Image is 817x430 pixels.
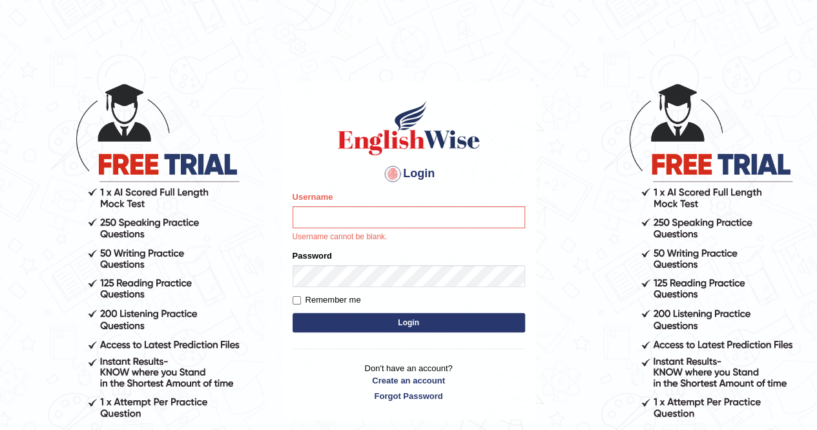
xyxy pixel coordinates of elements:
[293,191,333,203] label: Username
[293,313,525,332] button: Login
[293,164,525,184] h4: Login
[293,250,332,262] label: Password
[293,296,301,305] input: Remember me
[293,294,361,306] label: Remember me
[293,374,525,387] a: Create an account
[293,231,525,243] p: Username cannot be blank.
[293,390,525,402] a: Forgot Password
[293,362,525,402] p: Don't have an account?
[335,99,482,157] img: Logo of English Wise sign in for intelligent practice with AI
